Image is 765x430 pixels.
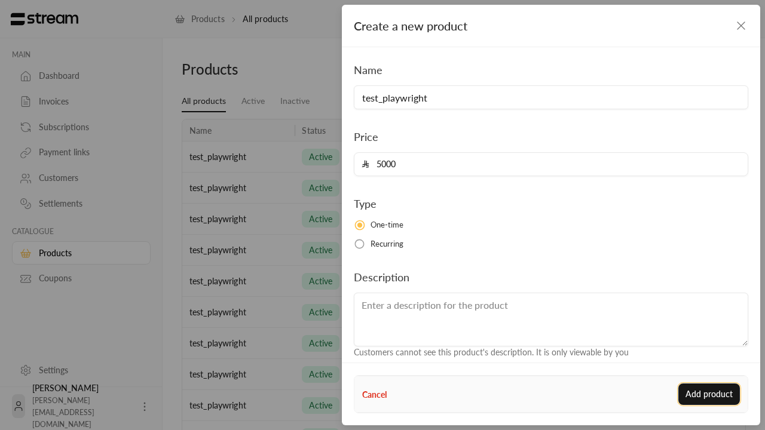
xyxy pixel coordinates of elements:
label: Name [354,62,382,78]
span: One-time [371,219,404,231]
input: Enter the name of the product [354,85,748,109]
label: Price [354,128,378,145]
span: Create a new product [354,19,467,33]
input: Enter the price for the product [369,153,740,176]
span: Customers cannot see this product's description. It is only viewable by you [354,347,629,357]
span: Recurring [371,238,404,250]
button: Add product [678,383,740,405]
button: Cancel [362,388,387,401]
label: Type [354,195,377,212]
label: Description [354,269,409,285]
